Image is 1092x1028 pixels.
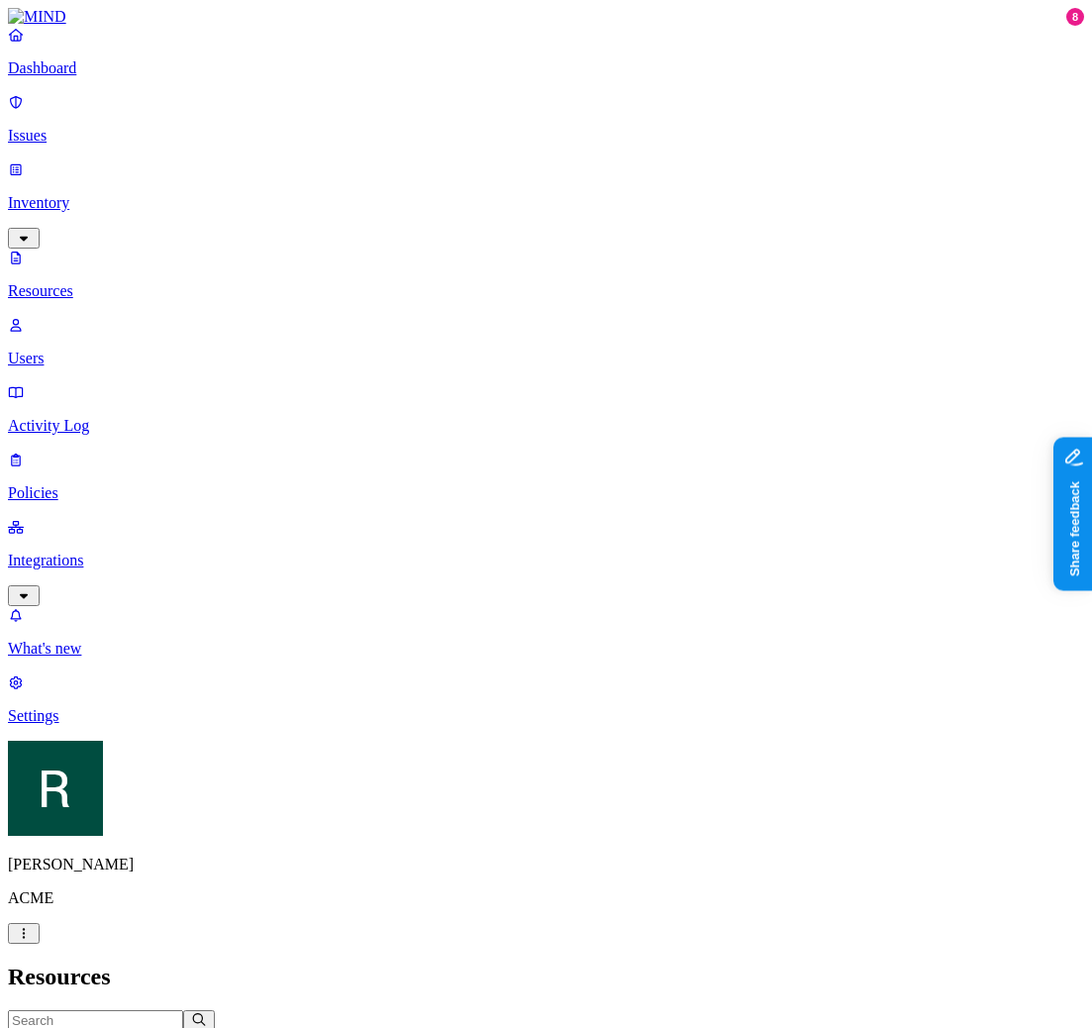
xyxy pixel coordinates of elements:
a: Activity Log [8,383,1084,435]
p: Dashboard [8,59,1084,77]
img: Ron Rabinovich [8,741,103,836]
img: MIND [8,8,66,26]
p: What's new [8,640,1084,658]
div: 8 [1066,8,1084,26]
a: Settings [8,673,1084,725]
a: Users [8,316,1084,367]
p: [PERSON_NAME] [8,856,1084,874]
p: Policies [8,484,1084,502]
a: MIND [8,8,1084,26]
h2: Resources [8,964,1084,990]
p: Issues [8,127,1084,145]
p: Resources [8,282,1084,300]
a: Policies [8,451,1084,502]
a: What's new [8,606,1084,658]
a: Issues [8,93,1084,145]
p: Users [8,350,1084,367]
p: Inventory [8,194,1084,212]
p: Integrations [8,552,1084,569]
p: ACME [8,889,1084,907]
p: Activity Log [8,417,1084,435]
p: Settings [8,707,1084,725]
a: Integrations [8,518,1084,603]
a: Inventory [8,160,1084,246]
a: Dashboard [8,26,1084,77]
a: Resources [8,249,1084,300]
